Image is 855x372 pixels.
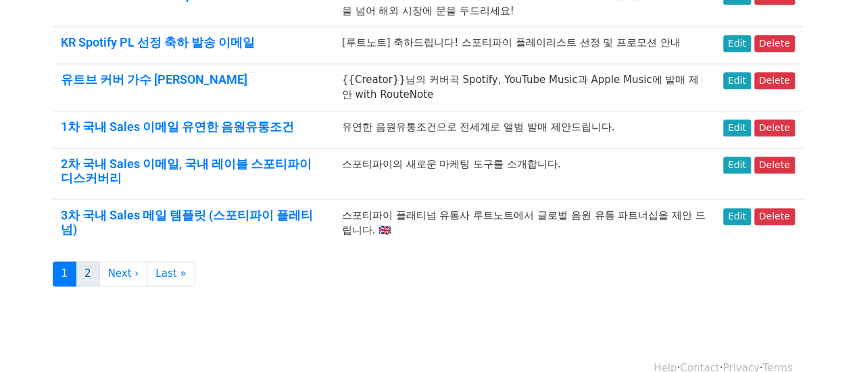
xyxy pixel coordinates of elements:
a: Edit [723,35,751,52]
a: Edit [723,208,751,225]
a: 2차 국내 Sales 이메일, 국내 레이블 스포티파이 디스커버리 [61,157,312,186]
a: Delete [754,35,795,52]
td: {{Creator}}님의 커버곡 Spotify, YouTube Music과 Apple Music에 발매 제안 with RouteNote [334,63,715,111]
a: 1 [53,261,77,286]
a: 1차 국내 Sales 이메일 유연한 음원유통조건 [61,119,294,134]
a: Edit [723,72,751,89]
td: 유연한 음원유통조건으로 전세계로 앨범 발매 제안드립니다. [334,111,715,148]
a: 2 [76,261,100,286]
a: Delete [754,208,795,225]
a: 3차 국내 Sales 메일 템플릿 (스포티파이 플레티넘) [61,208,313,237]
a: 유트브 커버 가수 [PERSON_NAME] [61,72,247,86]
a: Edit [723,157,751,174]
a: KR Spotify PL 선정 축하 발송 이메일 [61,35,255,49]
a: Delete [754,72,795,89]
a: Edit [723,119,751,136]
a: Delete [754,157,795,174]
td: 스포티파이의 새로운 마케팅 도구를 소개합니다. [334,148,715,199]
a: Last » [147,261,195,286]
iframe: Chat Widget [787,307,855,372]
a: Delete [754,119,795,136]
td: 스포티파이 플래티넘 유통사 루트노트에서 글로벌 음원 유통 파트너십을 제안 드립니다. 🇬🇧 [334,199,715,250]
td: [루트노트] 축하드립니다! 스포티파이 플레이리스트 선정 및 프로모션 안내 [334,27,715,64]
a: Next › [99,261,148,286]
